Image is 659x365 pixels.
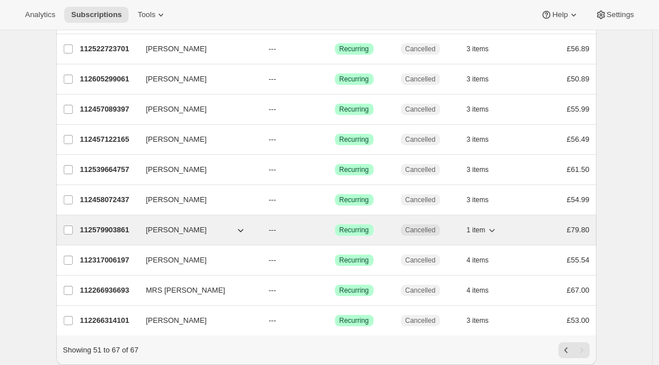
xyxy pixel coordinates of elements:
[467,132,501,147] button: 3 items
[146,43,207,55] span: [PERSON_NAME]
[80,164,137,175] p: 112539664757
[405,195,436,204] span: Cancelled
[339,316,369,325] span: Recurring
[567,165,590,174] span: £61.50
[146,285,225,296] span: MRS [PERSON_NAME]
[80,132,590,147] div: 112457122165[PERSON_NAME]---SuccessRecurringCancelled3 items£56.49
[139,251,253,269] button: [PERSON_NAME]
[269,195,276,204] span: ---
[467,135,489,144] span: 3 items
[339,44,369,54] span: Recurring
[139,161,253,179] button: [PERSON_NAME]
[405,165,436,174] span: Cancelled
[80,313,590,329] div: 112266314101[PERSON_NAME]---SuccessRecurringCancelled3 items£53.00
[269,165,276,174] span: ---
[467,165,489,174] span: 3 items
[467,162,501,178] button: 3 items
[269,105,276,113] span: ---
[80,73,137,85] p: 112605299061
[339,225,369,235] span: Recurring
[139,130,253,149] button: [PERSON_NAME]
[467,222,498,238] button: 1 item
[146,104,207,115] span: [PERSON_NAME]
[467,252,501,268] button: 4 items
[138,10,155,19] span: Tools
[467,316,489,325] span: 3 items
[80,43,137,55] p: 112522723701
[558,342,590,358] nav: Pagination
[146,134,207,145] span: [PERSON_NAME]
[467,195,489,204] span: 3 items
[405,105,436,114] span: Cancelled
[80,134,137,145] p: 112457122165
[18,7,62,23] button: Analytics
[567,75,590,83] span: £50.89
[80,222,590,238] div: 112579903861[PERSON_NAME]---SuccessRecurringCancelled1 item£79.80
[567,135,590,143] span: £56.49
[467,101,501,117] button: 3 items
[80,315,137,326] p: 112266314101
[269,75,276,83] span: ---
[80,192,590,208] div: 112458072437[PERSON_NAME]---SuccessRecurringCancelled3 items£54.99
[567,195,590,204] span: £54.99
[269,316,276,325] span: ---
[146,164,207,175] span: [PERSON_NAME]
[131,7,173,23] button: Tools
[339,256,369,265] span: Recurring
[558,342,574,358] button: Previous
[467,313,501,329] button: 3 items
[269,135,276,143] span: ---
[567,105,590,113] span: £55.99
[567,286,590,294] span: £67.00
[139,100,253,118] button: [PERSON_NAME]
[467,105,489,114] span: 3 items
[607,10,634,19] span: Settings
[269,286,276,294] span: ---
[80,252,590,268] div: 112317006197[PERSON_NAME]---SuccessRecurringCancelled4 items£55.54
[139,40,253,58] button: [PERSON_NAME]
[139,221,253,239] button: [PERSON_NAME]
[339,75,369,84] span: Recurring
[139,70,253,88] button: [PERSON_NAME]
[71,10,122,19] span: Subscriptions
[269,225,276,234] span: ---
[80,282,590,298] div: 112266936693MRS [PERSON_NAME]---SuccessRecurringCancelled4 items£67.00
[588,7,641,23] button: Settings
[405,316,436,325] span: Cancelled
[405,44,436,54] span: Cancelled
[146,255,207,266] span: [PERSON_NAME]
[405,75,436,84] span: Cancelled
[467,282,501,298] button: 4 items
[80,101,590,117] div: 112457089397[PERSON_NAME]---SuccessRecurringCancelled3 items£55.99
[146,73,207,85] span: [PERSON_NAME]
[339,105,369,114] span: Recurring
[339,286,369,295] span: Recurring
[80,71,590,87] div: 112605299061[PERSON_NAME]---SuccessRecurringCancelled3 items£50.89
[63,345,139,356] p: Showing 51 to 67 of 67
[467,256,489,265] span: 4 items
[467,71,501,87] button: 3 items
[146,315,207,326] span: [PERSON_NAME]
[467,75,489,84] span: 3 items
[80,224,137,236] p: 112579903861
[80,194,137,206] p: 112458072437
[405,135,436,144] span: Cancelled
[567,256,590,264] span: £55.54
[80,162,590,178] div: 112539664757[PERSON_NAME]---SuccessRecurringCancelled3 items£61.50
[567,44,590,53] span: £56.89
[25,10,55,19] span: Analytics
[80,41,590,57] div: 112522723701[PERSON_NAME]---SuccessRecurringCancelled3 items£56.89
[467,44,489,54] span: 3 items
[80,285,137,296] p: 112266936693
[269,44,276,53] span: ---
[80,104,137,115] p: 112457089397
[339,195,369,204] span: Recurring
[64,7,129,23] button: Subscriptions
[80,255,137,266] p: 112317006197
[552,10,567,19] span: Help
[467,286,489,295] span: 4 items
[139,281,253,300] button: MRS [PERSON_NAME]
[139,191,253,209] button: [PERSON_NAME]
[405,256,436,265] span: Cancelled
[467,192,501,208] button: 3 items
